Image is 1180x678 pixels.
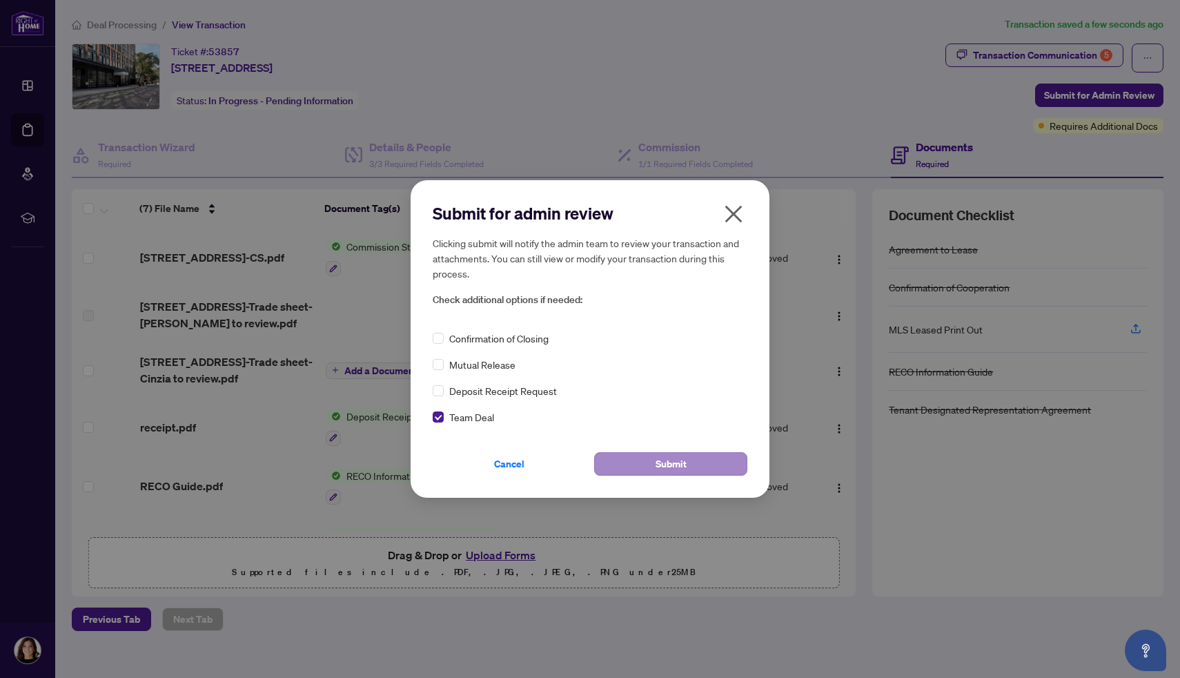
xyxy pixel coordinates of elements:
[494,453,524,475] span: Cancel
[433,235,747,281] h5: Clicking submit will notify the admin team to review your transaction and attachments. You can st...
[722,203,745,225] span: close
[449,331,549,346] span: Confirmation of Closing
[433,292,747,308] span: Check additional options if needed:
[449,383,557,398] span: Deposit Receipt Request
[433,452,586,476] button: Cancel
[1125,630,1166,671] button: Open asap
[449,409,494,425] span: Team Deal
[433,202,747,224] h2: Submit for admin review
[449,357,515,372] span: Mutual Release
[656,453,687,475] span: Submit
[594,452,747,476] button: Submit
